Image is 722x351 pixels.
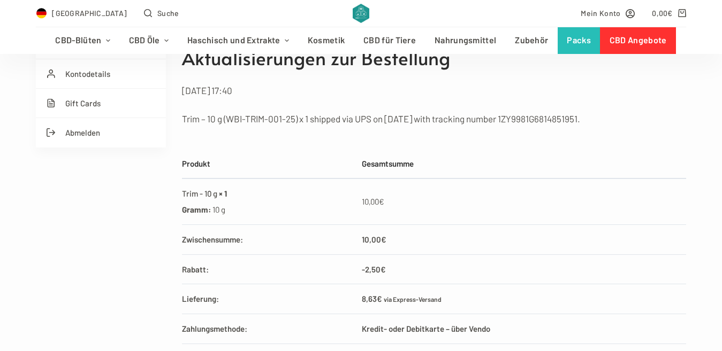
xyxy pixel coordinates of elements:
[362,294,382,303] span: 8,63
[36,7,127,19] a: Select Country
[144,7,179,19] button: Open search form
[652,9,673,18] bdi: 0,00
[377,294,382,303] span: €
[182,224,356,254] th: Zwischensumme:
[356,149,686,179] th: Gesamtsumme
[667,9,672,18] span: €
[219,189,227,198] strong: × 1
[46,27,119,54] a: CBD-Blüten
[36,89,166,118] a: Gift Cards
[182,314,356,344] th: Zahlungsmethode:
[356,314,686,344] td: Kredit- oder Debitkarte – über Vendo
[36,118,166,147] a: Abmelden
[52,7,127,19] span: [GEOGRAPHIC_DATA]
[384,295,442,303] small: via Express-Versand
[182,205,211,214] strong: Gramm:
[365,264,386,274] span: 2,50
[212,203,225,216] p: 10 g
[379,197,384,206] span: €
[157,7,179,19] span: Suche
[36,8,47,19] img: DE Flag
[298,27,354,54] a: Kosmetik
[182,44,686,72] h2: Aktualisierungen zur Bestellung
[36,59,166,89] a: Kontodetails
[581,7,635,19] a: Mein Konto
[353,4,369,23] img: CBD Alchemy
[506,27,558,54] a: Zubehör
[182,254,356,284] th: Rabatt:
[362,197,384,206] bdi: 10,00
[178,27,298,54] a: Haschisch und Extrakte
[119,27,178,54] a: CBD Öle
[182,284,356,314] th: Lieferung:
[581,7,620,19] span: Mein Konto
[356,254,686,284] td: -
[182,189,217,198] a: Trim - 10 g
[425,27,506,54] a: Nahrungsmittel
[182,83,686,98] p: [DATE] 17:40
[362,235,386,244] span: 10,00
[381,235,386,244] span: €
[182,111,686,126] p: Trim – 10 g (WBI-TRIM-001-25) x 1 shipped via UPS on [DATE] with tracking number 1ZY9981G6814851951.
[46,27,676,54] nav: Header-Menü
[558,27,601,54] a: Packs
[354,27,425,54] a: CBD für Tiere
[182,149,356,179] th: Produkt
[600,27,676,54] a: CBD Angebote
[381,264,386,274] span: €
[652,7,686,19] a: Shopping cart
